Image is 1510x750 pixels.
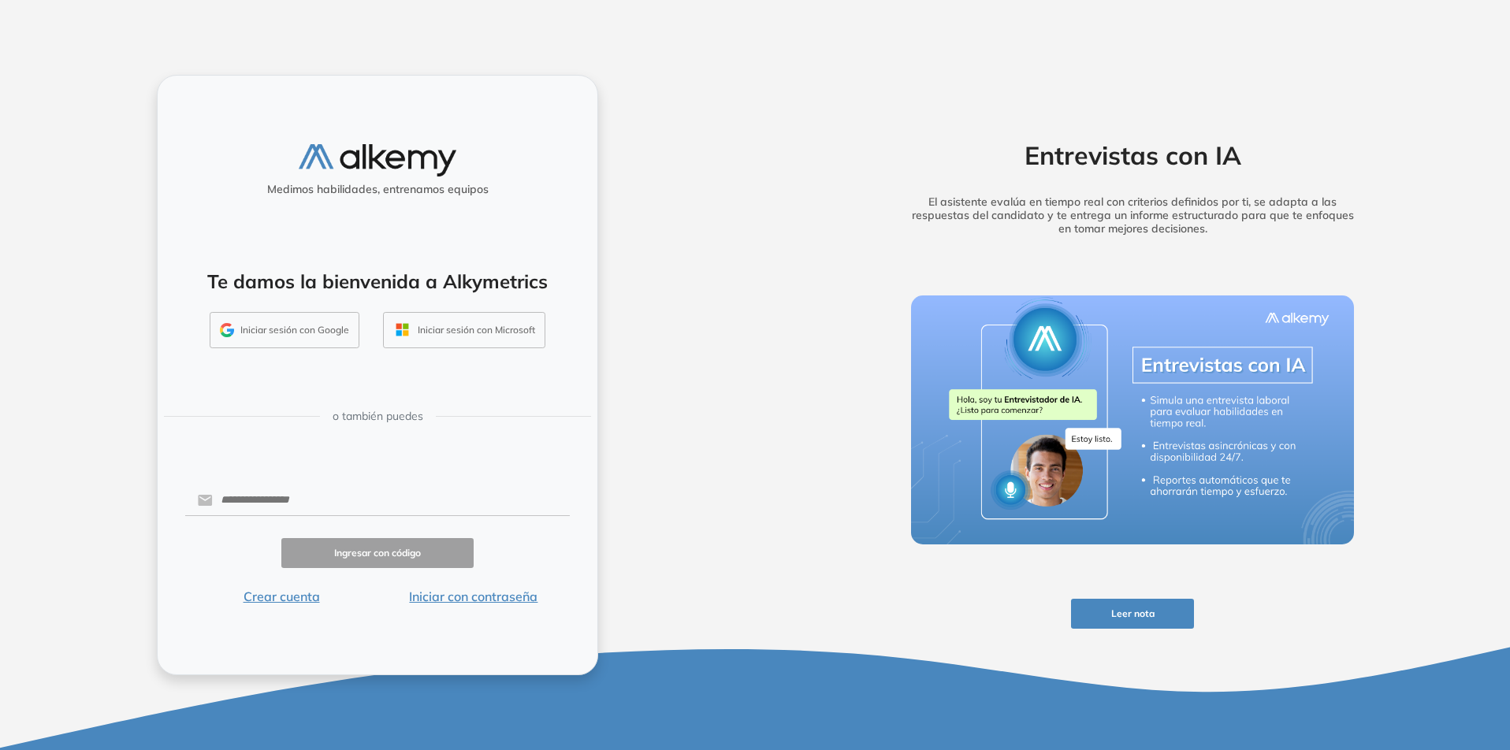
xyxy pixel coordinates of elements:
[164,183,591,196] h5: Medimos habilidades, entrenamos equipos
[299,144,456,176] img: logo-alkemy
[1071,599,1194,629] button: Leer nota
[333,408,423,425] span: o también puedes
[1226,567,1510,750] div: Widget de chat
[281,538,474,569] button: Ingresar con código
[178,270,577,293] h4: Te damos la bienvenida a Alkymetrics
[393,321,411,339] img: OUTLOOK_ICON
[911,295,1354,544] img: img-more-info
[1226,567,1510,750] iframe: Chat Widget
[887,140,1378,170] h2: Entrevistas con IA
[377,587,570,606] button: Iniciar con contraseña
[185,587,377,606] button: Crear cuenta
[887,195,1378,235] h5: El asistente evalúa en tiempo real con criterios definidos por ti, se adapta a las respuestas del...
[383,312,545,348] button: Iniciar sesión con Microsoft
[220,323,234,337] img: GMAIL_ICON
[210,312,359,348] button: Iniciar sesión con Google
